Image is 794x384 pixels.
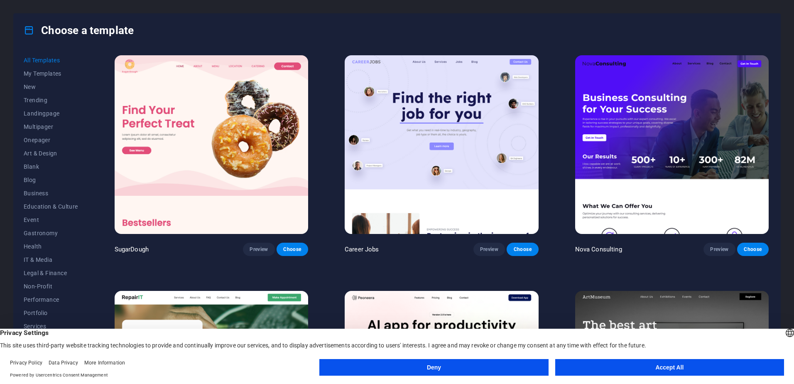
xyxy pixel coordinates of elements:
[345,245,379,254] p: Career Jobs
[24,187,78,200] button: Business
[24,270,78,276] span: Legal & Finance
[24,283,78,290] span: Non-Profit
[24,97,78,103] span: Trending
[24,133,78,147] button: Onepager
[24,306,78,320] button: Portfolio
[283,246,301,253] span: Choose
[24,147,78,160] button: Art & Design
[24,123,78,130] span: Multipager
[507,243,538,256] button: Choose
[24,203,78,210] span: Education & Culture
[24,256,78,263] span: IT & Media
[24,293,78,306] button: Performance
[737,243,769,256] button: Choose
[710,246,728,253] span: Preview
[115,55,308,234] img: SugarDough
[575,245,622,254] p: Nova Consulting
[744,246,762,253] span: Choose
[24,177,78,183] span: Blog
[24,266,78,280] button: Legal & Finance
[345,55,538,234] img: Career Jobs
[24,217,78,223] span: Event
[24,200,78,213] button: Education & Culture
[513,246,532,253] span: Choose
[24,320,78,333] button: Services
[24,253,78,266] button: IT & Media
[24,310,78,316] span: Portfolio
[24,280,78,293] button: Non-Profit
[277,243,308,256] button: Choose
[24,24,134,37] h4: Choose a template
[24,54,78,67] button: All Templates
[24,70,78,77] span: My Templates
[24,240,78,253] button: Health
[24,57,78,64] span: All Templates
[24,110,78,117] span: Landingpage
[250,246,268,253] span: Preview
[24,160,78,173] button: Blank
[24,243,78,250] span: Health
[24,163,78,170] span: Blank
[24,80,78,94] button: New
[115,245,149,254] p: SugarDough
[24,323,78,330] span: Services
[24,226,78,240] button: Gastronomy
[24,107,78,120] button: Landingpage
[473,243,505,256] button: Preview
[24,213,78,226] button: Event
[24,190,78,197] span: Business
[24,150,78,157] span: Art & Design
[575,55,769,234] img: Nova Consulting
[480,246,498,253] span: Preview
[243,243,274,256] button: Preview
[703,243,735,256] button: Preview
[24,84,78,90] span: New
[24,137,78,143] span: Onepager
[24,94,78,107] button: Trending
[24,296,78,303] span: Performance
[24,230,78,236] span: Gastronomy
[24,120,78,133] button: Multipager
[24,173,78,187] button: Blog
[24,67,78,80] button: My Templates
